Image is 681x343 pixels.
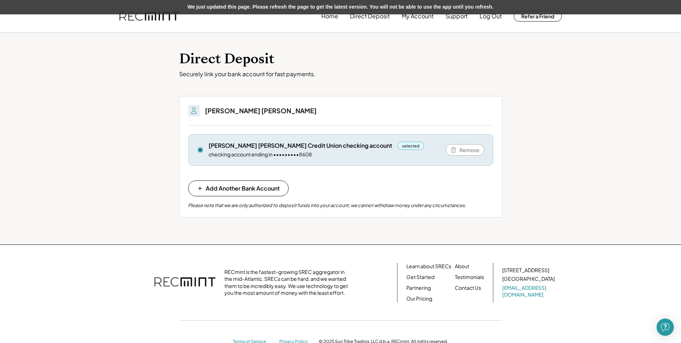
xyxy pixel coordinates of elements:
[397,142,424,150] div: selected
[406,284,431,292] a: Partnering
[206,186,280,191] span: Add Another Bank Account
[179,51,502,68] h1: Direct Deposit
[502,275,555,283] div: [GEOGRAPHIC_DATA]
[224,269,352,297] div: RECmint is the fastest-growing SREC aggregator in the mid-Atlantic. SRECs can be hard, and we wan...
[455,263,469,270] a: About
[406,295,432,302] a: Our Pricing
[502,284,556,298] a: [EMAIL_ADDRESS][DOMAIN_NAME]
[455,274,484,281] a: Testimonials
[446,9,468,23] button: Support
[179,70,502,78] div: Securely link your bank account for fast payments.
[209,151,312,158] div: checking account ending in •••••••••8608
[460,147,480,152] span: Remove
[446,144,484,156] button: Remove
[188,180,289,196] button: Add Another Bank Account
[188,202,466,209] div: Please note that we are only authorized to deposit funds into your account; we cannot withdraw mo...
[209,142,392,150] div: [PERSON_NAME] [PERSON_NAME] Credit Union checking account
[402,9,434,23] button: My Account
[406,274,434,281] a: Get Started
[406,263,451,270] a: Learn about SRECs
[455,284,481,292] a: Contact Us
[321,9,338,23] button: Home
[205,106,317,115] h3: [PERSON_NAME] [PERSON_NAME]
[350,9,390,23] button: Direct Deposit
[120,12,179,21] img: recmint-logotype%403x.png
[480,9,502,23] button: Log Out
[190,106,198,115] img: People.svg
[502,267,549,274] div: [STREET_ADDRESS]
[154,270,215,295] img: recmint-logotype%403x.png
[657,319,674,336] div: Open Intercom Messenger
[514,11,562,22] button: Refer a Friend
